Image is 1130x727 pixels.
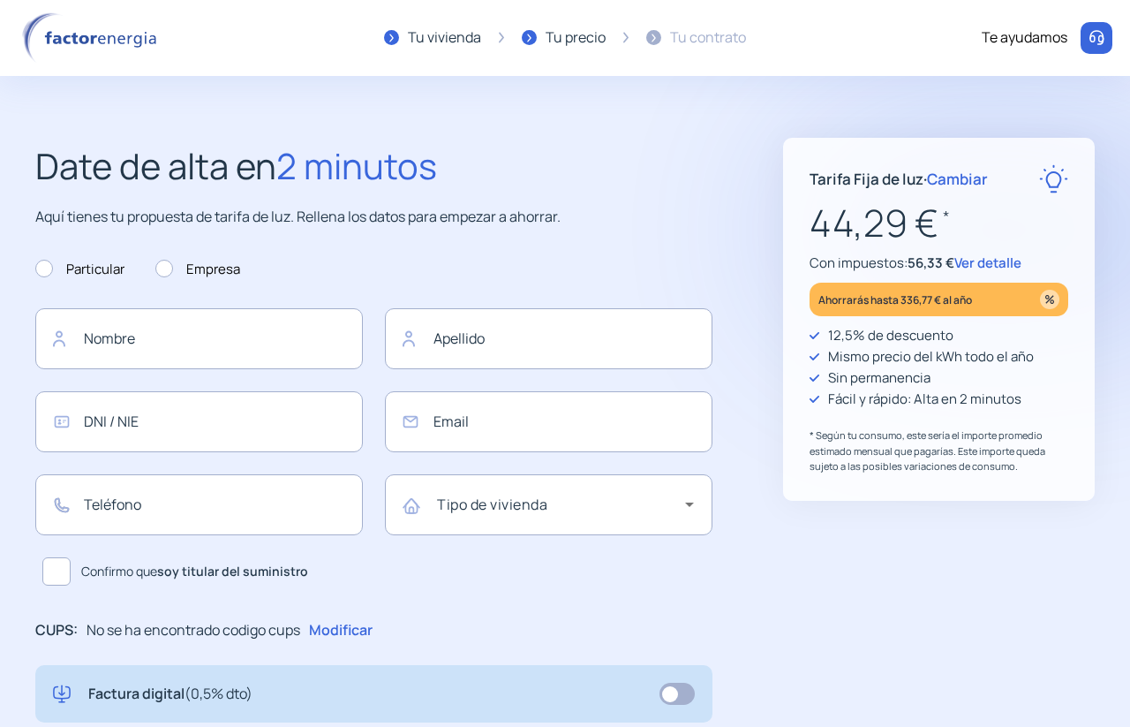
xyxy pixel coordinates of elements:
img: percentage_icon.svg [1040,290,1059,309]
p: Fácil y rápido: Alta en 2 minutos [828,389,1021,410]
p: Sin permanencia [828,367,930,389]
img: llamar [1088,29,1105,47]
span: Confirmo que [81,562,308,581]
label: Empresa [155,259,240,280]
span: Cambiar [927,169,988,189]
span: 2 minutos [276,141,437,190]
p: Factura digital [88,683,252,706]
p: No se ha encontrado codigo cups [87,619,300,642]
p: * Según tu consumo, este sería el importe promedio estimado mensual que pagarías. Este importe qu... [810,428,1068,474]
div: Tu contrato [670,27,746,49]
p: CUPS: [35,619,78,642]
div: Tu vivienda [408,27,481,49]
div: Te ayudamos [982,27,1067,49]
p: 12,5% de descuento [828,325,953,346]
label: Particular [35,259,124,280]
p: Tarifa Fija de luz · [810,167,988,191]
img: digital-invoice.svg [53,683,71,706]
img: rate-E.svg [1039,164,1068,193]
p: Con impuestos: [810,253,1068,274]
p: Mismo precio del kWh todo el año [828,346,1034,367]
p: Ahorrarás hasta 336,77 € al año [818,290,972,310]
mat-label: Tipo de vivienda [437,495,547,514]
p: Modificar [309,619,373,642]
span: 56,33 € [908,254,954,272]
b: soy titular del suministro [157,563,308,579]
div: Tu precio [546,27,606,49]
h2: Date de alta en [35,138,712,194]
p: 44,29 € [810,193,1068,253]
p: Aquí tienes tu propuesta de tarifa de luz. Rellena los datos para empezar a ahorrar. [35,206,712,229]
img: logo factor [18,12,168,64]
span: (0,5% dto) [185,684,252,703]
span: Ver detalle [954,254,1021,272]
